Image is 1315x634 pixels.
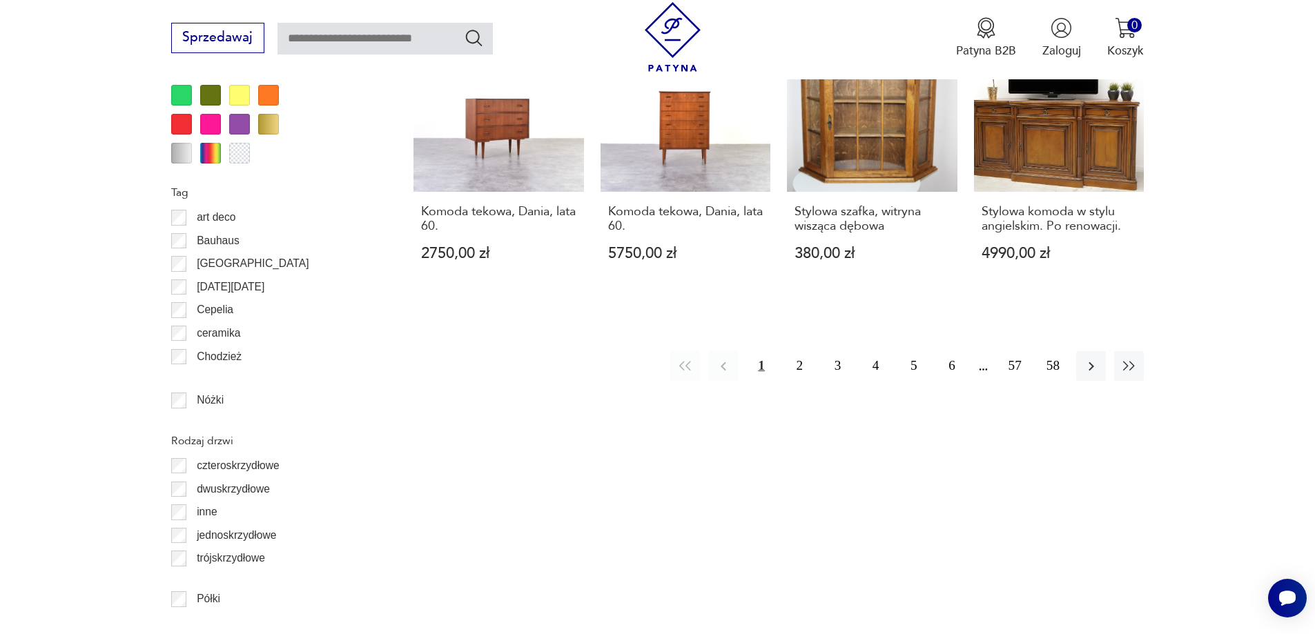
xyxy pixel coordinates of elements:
[421,246,576,261] p: 2750,00 zł
[746,351,776,381] button: 1
[197,457,280,475] p: czteroskrzydłowe
[197,301,233,319] p: Cepelia
[197,503,217,521] p: inne
[956,17,1016,59] a: Ikona medaluPatyna B2B
[1051,17,1072,39] img: Ikonka użytkownika
[608,205,763,233] h3: Komoda tekowa, Dania, lata 60.
[823,351,853,381] button: 3
[1000,351,1030,381] button: 57
[785,351,815,381] button: 2
[982,246,1137,261] p: 4990,00 zł
[464,28,484,48] button: Szukaj
[197,255,309,273] p: [GEOGRAPHIC_DATA]
[601,21,771,293] a: Komoda tekowa, Dania, lata 60.Komoda tekowa, Dania, lata 60.5750,00 zł
[197,370,238,388] p: Ćmielów
[1115,17,1136,39] img: Ikona koszyka
[1042,17,1081,59] button: Zaloguj
[1038,351,1068,381] button: 58
[795,205,950,233] h3: Stylowa szafka, witryna wisząca dębowa
[937,351,966,381] button: 6
[1268,579,1307,617] iframe: Smartsupp widget button
[171,23,264,53] button: Sprzedawaj
[421,205,576,233] h3: Komoda tekowa, Dania, lata 60.
[608,246,763,261] p: 5750,00 zł
[197,348,242,366] p: Chodzież
[197,526,276,544] p: jednoskrzydłowe
[1042,43,1081,59] p: Zaloguj
[197,480,270,498] p: dwuskrzydłowe
[197,232,240,250] p: Bauhaus
[1107,43,1144,59] p: Koszyk
[975,17,997,39] img: Ikona medalu
[787,21,957,293] a: Stylowa szafka, witryna wisząca dębowaStylowa szafka, witryna wisząca dębowa380,00 zł
[197,549,265,567] p: trójskrzydłowe
[899,351,928,381] button: 5
[197,278,264,296] p: [DATE][DATE]
[1107,17,1144,59] button: 0Koszyk
[795,246,950,261] p: 380,00 zł
[413,21,584,293] a: Komoda tekowa, Dania, lata 60.Komoda tekowa, Dania, lata 60.2750,00 zł
[197,391,224,409] p: Nóżki
[861,351,890,381] button: 4
[197,590,220,608] p: Półki
[956,17,1016,59] button: Patyna B2B
[974,21,1144,293] a: Stylowa komoda w stylu angielskim. Po renowacji.Stylowa komoda w stylu angielskim. Po renowacji.4...
[956,43,1016,59] p: Patyna B2B
[197,324,240,342] p: ceramika
[197,208,235,226] p: art deco
[171,33,264,44] a: Sprzedawaj
[171,432,374,450] p: Rodzaj drzwi
[982,205,1137,233] h3: Stylowa komoda w stylu angielskim. Po renowacji.
[638,2,708,72] img: Patyna - sklep z meblami i dekoracjami vintage
[171,184,374,201] p: Tag
[1127,18,1142,32] div: 0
